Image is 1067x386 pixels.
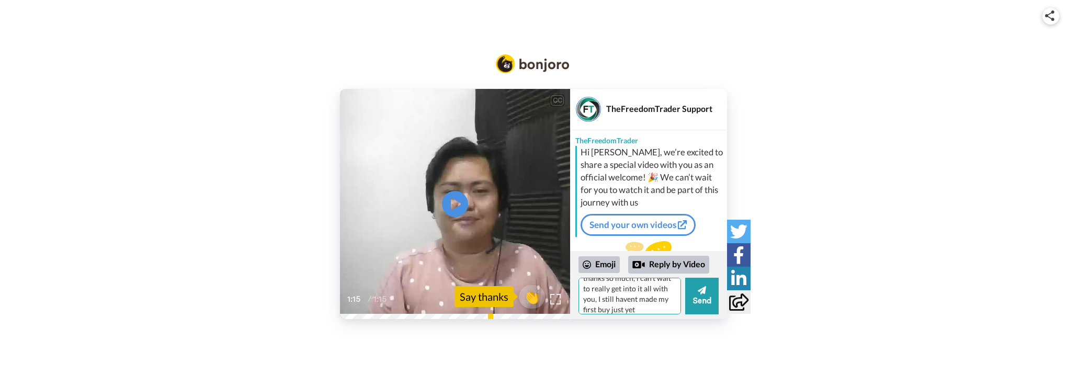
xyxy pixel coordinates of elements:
div: CC [551,95,564,106]
span: 1:15 [347,293,366,305]
button: Send [685,278,719,314]
a: Send your own videos [581,214,696,236]
span: 👏 [519,288,545,305]
div: Say thanks [455,286,514,307]
span: 1:15 [373,293,392,305]
img: ic_share.svg [1045,10,1054,21]
div: Hi [PERSON_NAME], we’re excited to share a special video with you as an official welcome! 🎉 We ca... [581,146,724,209]
img: Full screen [550,294,561,304]
div: TheFreedomTrader Support [606,104,727,113]
div: TheFreedomTrader [570,130,727,146]
div: Emoji [578,256,620,273]
img: Bonjoro Logo [496,54,569,73]
div: Send TheFreedomTrader a reply. [570,241,727,279]
img: Profile Image [576,97,601,122]
textarea: thanks so much, i can't wait to really get into it all with you, I still havent made my first buy... [578,278,681,314]
div: Reply by Video [628,256,709,274]
span: / [368,293,371,305]
div: Reply by Video [632,258,645,271]
img: message.svg [626,241,672,262]
button: 👏 [519,285,545,309]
